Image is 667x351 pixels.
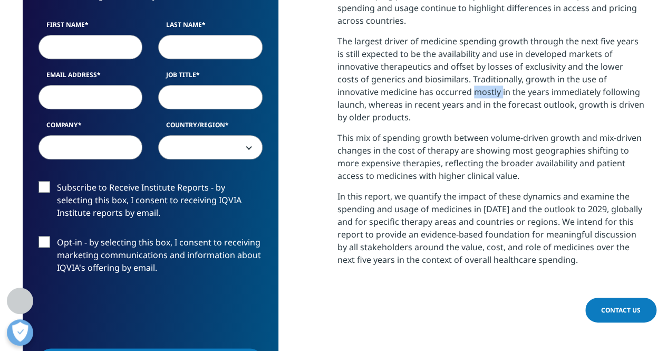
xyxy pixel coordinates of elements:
[38,20,143,35] label: First Name
[38,120,143,135] label: Company
[337,190,645,274] p: In this report, we quantify the impact of these dynamics and examine the spending and usage of me...
[38,291,199,332] iframe: reCAPTCHA
[158,120,263,135] label: Country/Region
[158,20,263,35] label: Last Name
[158,70,263,85] label: Job Title
[38,181,263,225] label: Subscribe to Receive Institute Reports - by selecting this box, I consent to receiving IQVIA Inst...
[38,70,143,85] label: Email Address
[7,319,33,346] button: Open Preferences
[337,35,645,131] p: The largest driver of medicine spending growth through the next five years is still expected to b...
[601,306,641,315] span: Contact Us
[38,236,263,280] label: Opt-in - by selecting this box, I consent to receiving marketing communications and information a...
[585,298,656,322] a: Contact Us
[337,131,645,190] p: This mix of spending growth between volume-driven growth and mix-driven changes in the cost of th...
